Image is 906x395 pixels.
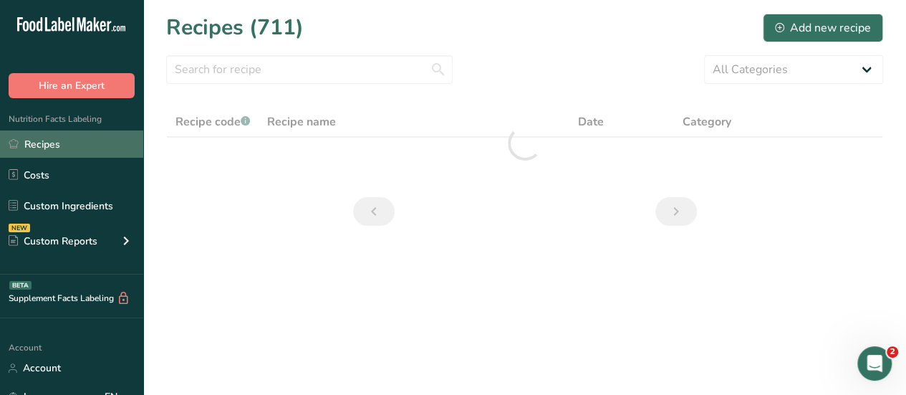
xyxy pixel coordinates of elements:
iframe: Intercom live chat [857,346,892,381]
span: 2 [887,346,898,358]
div: Add new recipe [775,19,871,37]
div: Custom Reports [9,234,97,249]
a: Page 2. [655,197,697,226]
div: BETA [9,281,32,290]
input: Search for recipe [166,55,453,84]
div: NEW [9,224,30,232]
h1: Recipes (711) [166,11,304,44]
a: Page 0. [353,197,395,226]
button: Hire an Expert [9,73,135,98]
button: Add new recipe [763,14,883,42]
